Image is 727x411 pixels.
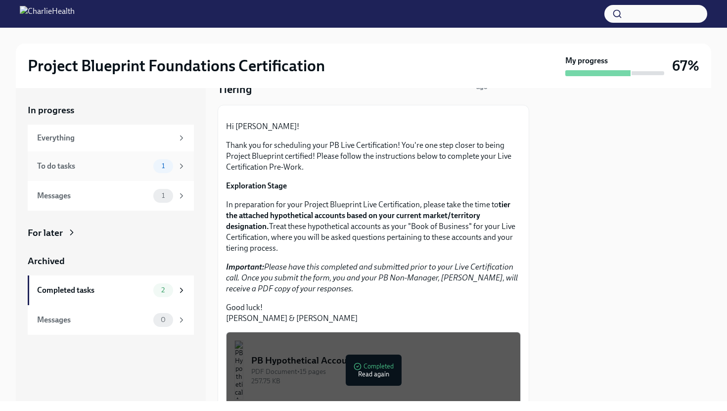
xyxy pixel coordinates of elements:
a: For later [28,227,194,239]
img: CharlieHealth [20,6,75,22]
p: Hi [PERSON_NAME]! [226,121,521,132]
img: PB Hypothetical Accounts [234,340,243,400]
div: 257.75 KB [251,376,512,386]
a: Archived [28,255,194,268]
span: 2 [155,286,171,294]
a: Completed tasks2 [28,275,194,305]
a: In progress [28,104,194,117]
strong: My progress [565,55,608,66]
h3: 67% [672,57,699,75]
span: 0 [155,316,172,323]
p: Thank you for scheduling your PB Live Certification! You're one step closer to being Project Blue... [226,140,521,173]
div: Messages [37,315,149,325]
div: Everything [37,133,173,143]
h2: Project Blueprint Foundations Certification [28,56,325,76]
div: PB Hypothetical Accounts [251,354,512,367]
strong: Exploration Stage [226,181,287,190]
a: Everything [28,125,194,151]
a: Messages0 [28,305,194,335]
div: Messages [37,190,149,201]
p: Good luck! [PERSON_NAME] & [PERSON_NAME] [226,302,521,324]
strong: Important: [226,262,264,272]
a: Messages1 [28,181,194,211]
a: To do tasks1 [28,151,194,181]
strong: tier the attached hypothetical accounts based on your current market/territory designation. [226,200,510,231]
div: For later [28,227,63,239]
div: PDF Document • 15 pages [251,367,512,376]
em: Please have this completed and submitted prior to your Live Certification call. Once you submit t... [226,262,518,293]
div: Completed tasks [37,285,149,296]
div: To do tasks [37,161,149,172]
span: 1 [156,162,171,170]
button: PB Hypothetical AccountsPDF Document•15 pages257.75 KBCompletedRead again [226,332,521,408]
span: 1 [156,192,171,199]
p: In preparation for your Project Blueprint Live Certification, please take the time to Treat these... [226,199,521,254]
